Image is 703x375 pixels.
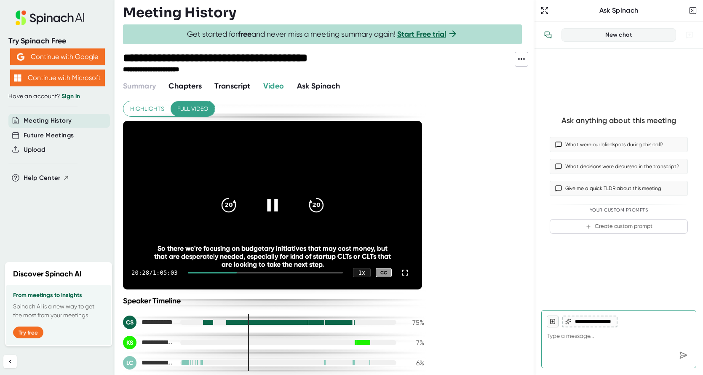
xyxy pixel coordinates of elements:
span: Help Center [24,173,61,183]
button: Give me a quick TLDR about this meeting [550,181,688,196]
div: 7 % [403,339,424,347]
span: Get started for and never miss a meeting summary again! [187,29,458,39]
a: Sign in [61,93,80,100]
div: Katie Sherman [123,336,174,349]
button: Upload [24,145,45,155]
button: Ask Spinach [297,80,340,92]
button: Close conversation sidebar [687,5,699,16]
span: Highlights [130,104,164,114]
button: Summary [123,80,156,92]
div: KS [123,336,136,349]
button: Continue with Microsoft [10,70,105,86]
div: CC [376,268,392,278]
div: Laura Capponi [123,356,174,370]
div: So there we're focusing on budgetary initiatives that may cost money, but that are desperately ne... [153,244,392,268]
button: Help Center [24,173,69,183]
button: Chapters [168,80,202,92]
button: Highlights [123,101,171,117]
h3: Meeting History [123,5,236,21]
button: Try free [13,327,43,338]
button: Video [263,80,284,92]
div: Your Custom Prompts [550,207,688,213]
button: What decisions were discussed in the transcript? [550,159,688,174]
button: What were our blindspots during this call? [550,137,688,152]
div: Speaker Timeline [123,296,424,305]
button: Expand to Ask Spinach page [539,5,551,16]
button: Full video [171,101,215,117]
span: Video [263,81,284,91]
div: CS [123,316,136,329]
p: Spinach AI is a new way to get the most from your meetings [13,302,104,320]
div: Have an account? [8,93,106,100]
button: Transcript [214,80,251,92]
span: Summary [123,81,156,91]
h3: From meetings to insights [13,292,104,299]
a: Start Free trial [397,29,446,39]
button: Meeting History [24,116,72,126]
span: Chapters [168,81,202,91]
div: 20:28 / 1:05:03 [131,269,178,276]
button: Collapse sidebar [3,355,17,368]
button: View conversation history [540,27,556,43]
div: Try Spinach Free [8,36,106,46]
button: Continue with Google [10,48,105,65]
h2: Discover Spinach AI [13,268,82,280]
span: Transcript [214,81,251,91]
div: Send message [676,348,691,363]
div: Ask Spinach [551,6,687,15]
div: 75 % [403,319,424,327]
div: LC [123,356,136,370]
div: New chat [567,31,671,39]
button: Create custom prompt [550,219,688,234]
img: Aehbyd4JwY73AAAAAElFTkSuQmCC [17,53,24,61]
b: free [238,29,251,39]
div: Colby Sledge [123,316,174,329]
div: Ask anything about this meeting [561,116,676,126]
button: Future Meetings [24,131,74,140]
span: Ask Spinach [297,81,340,91]
span: Full video [177,104,208,114]
div: 1 x [353,268,371,277]
div: 6 % [403,359,424,367]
